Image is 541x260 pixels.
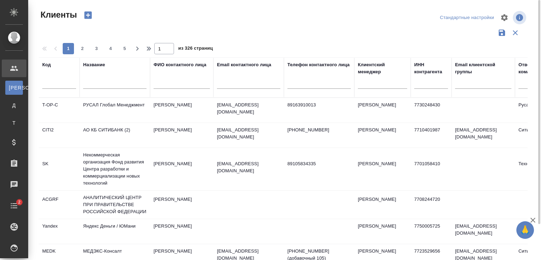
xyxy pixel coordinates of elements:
[119,45,130,52] span: 5
[9,84,19,91] span: [PERSON_NAME]
[411,192,452,217] td: 7708244720
[80,219,150,244] td: Яндекс Деньги / ЮМани
[39,219,80,244] td: Yandex
[354,157,411,181] td: [PERSON_NAME]
[516,221,534,239] button: 🙏
[80,9,97,21] button: Создать
[77,43,88,54] button: 2
[354,219,411,244] td: [PERSON_NAME]
[495,26,509,39] button: Сохранить фильтры
[14,199,25,206] span: 2
[39,123,80,148] td: CITI2
[150,219,213,244] td: [PERSON_NAME]
[150,123,213,148] td: [PERSON_NAME]
[77,45,88,52] span: 2
[496,9,513,26] span: Настроить таблицу
[287,126,351,134] p: [PHONE_NUMBER]
[411,123,452,148] td: 7710401987
[5,116,23,130] a: Т
[411,98,452,123] td: 7730248430
[5,81,23,95] a: [PERSON_NAME]
[519,223,531,237] span: 🙏
[105,45,116,52] span: 4
[217,61,271,68] div: Email контактного лица
[91,43,102,54] button: 3
[358,61,407,75] div: Клиентский менеджер
[80,98,150,123] td: РУСАЛ Глобал Менеджмент
[80,148,150,190] td: Некоммерческая организация Фонд развития Центра разработки и коммерциализации новых технологий
[150,98,213,123] td: [PERSON_NAME]
[39,9,77,20] span: Клиенты
[150,157,213,181] td: [PERSON_NAME]
[414,61,448,75] div: ИНН контрагента
[9,102,19,109] span: Д
[217,101,280,116] p: [EMAIL_ADDRESS][DOMAIN_NAME]
[83,61,105,68] div: Название
[411,157,452,181] td: 7701058410
[39,157,80,181] td: SK
[438,12,496,23] div: split button
[80,191,150,219] td: АНАЛИТИЧЕСКИЙ ЦЕНТР ПРИ ПРАВИТЕЛЬСТВЕ РОССИЙСКОЙ ФЕДЕРАЦИИ
[39,98,80,123] td: T-OP-C
[455,61,511,75] div: Email клиентской группы
[178,44,213,54] span: из 326 страниц
[80,123,150,148] td: АО КБ СИТИБАНК (2)
[452,123,515,148] td: [EMAIL_ADDRESS][DOMAIN_NAME]
[354,123,411,148] td: [PERSON_NAME]
[150,192,213,217] td: [PERSON_NAME]
[119,43,130,54] button: 5
[354,98,411,123] td: [PERSON_NAME]
[513,11,528,24] span: Посмотреть информацию
[411,219,452,244] td: 7750005725
[217,160,280,174] p: [EMAIL_ADDRESS][DOMAIN_NAME]
[2,197,26,215] a: 2
[287,61,350,68] div: Телефон контактного лица
[91,45,102,52] span: 3
[217,126,280,141] p: [EMAIL_ADDRESS][DOMAIN_NAME]
[354,192,411,217] td: [PERSON_NAME]
[154,61,206,68] div: ФИО контактного лица
[452,219,515,244] td: [EMAIL_ADDRESS][DOMAIN_NAME]
[9,119,19,126] span: Т
[39,192,80,217] td: ACGRF
[287,160,351,167] p: 89105834335
[5,98,23,112] a: Д
[509,26,522,39] button: Сбросить фильтры
[42,61,51,68] div: Код
[105,43,116,54] button: 4
[287,101,351,109] p: 89163910013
